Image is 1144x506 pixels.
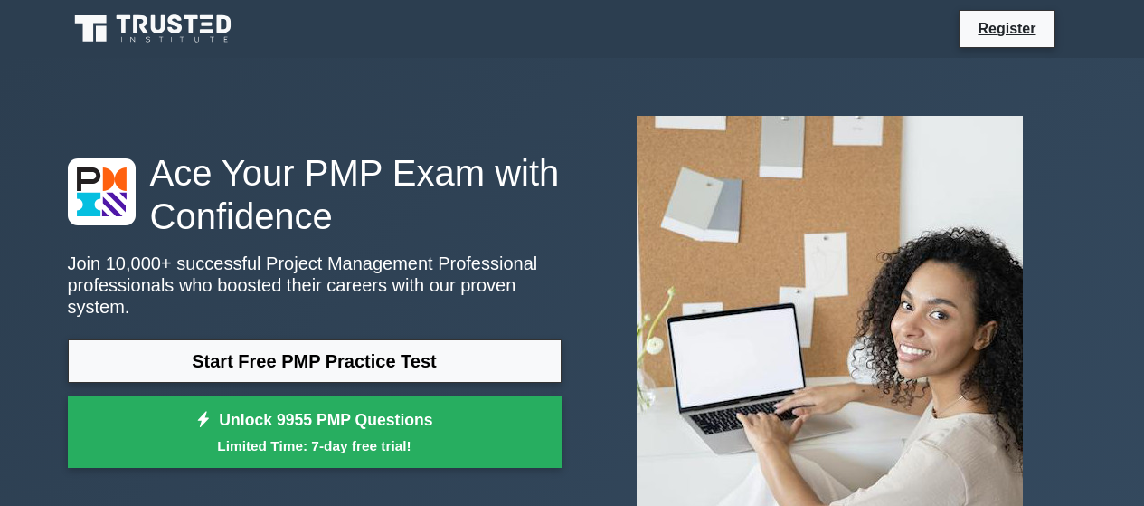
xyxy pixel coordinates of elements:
a: Unlock 9955 PMP QuestionsLimited Time: 7-day free trial! [68,396,562,469]
a: Start Free PMP Practice Test [68,339,562,383]
small: Limited Time: 7-day free trial! [90,435,539,456]
a: Register [967,17,1046,40]
h1: Ace Your PMP Exam with Confidence [68,151,562,238]
p: Join 10,000+ successful Project Management Professional professionals who boosted their careers w... [68,253,562,318]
